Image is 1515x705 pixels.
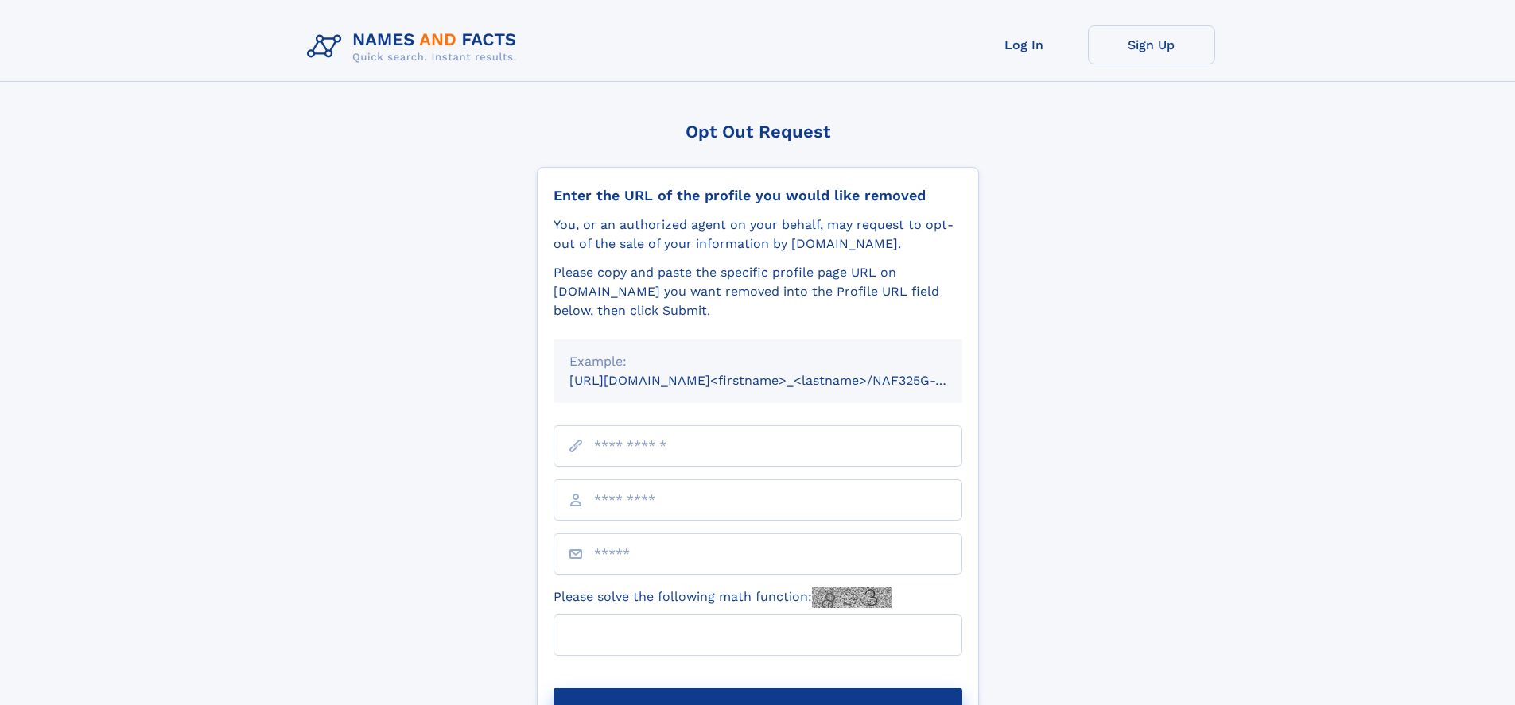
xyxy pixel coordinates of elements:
[537,122,979,141] div: Opt Out Request
[569,352,946,371] div: Example:
[1088,25,1215,64] a: Sign Up
[961,25,1088,64] a: Log In
[554,215,962,254] div: You, or an authorized agent on your behalf, may request to opt-out of the sale of your informatio...
[554,187,962,204] div: Enter the URL of the profile you would like removed
[554,587,892,608] label: Please solve the following math function:
[569,373,993,388] small: [URL][DOMAIN_NAME]<firstname>_<lastname>/NAF325G-xxxxxxxx
[554,263,962,320] div: Please copy and paste the specific profile page URL on [DOMAIN_NAME] you want removed into the Pr...
[301,25,530,68] img: Logo Names and Facts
